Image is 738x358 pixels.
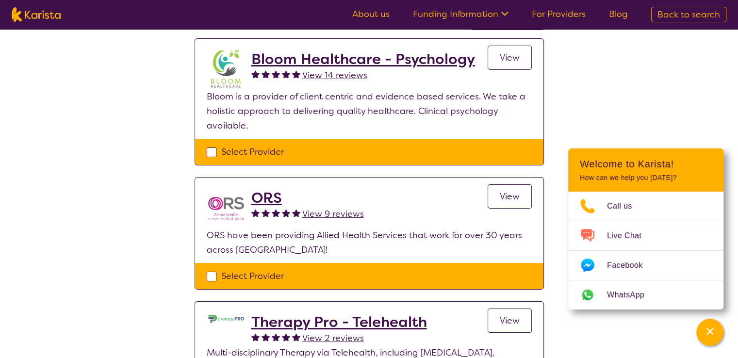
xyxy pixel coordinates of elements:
[262,70,270,78] img: fullstar
[568,192,723,309] ul: Choose channel
[12,7,61,22] img: Karista logo
[207,50,246,89] img: klsknef2cimwwz0wtkey.jpg
[292,333,300,341] img: fullstar
[607,228,653,243] span: Live Chat
[207,228,532,257] p: ORS have been providing Allied Health Services that work for over 30 years across [GEOGRAPHIC_DATA]!
[207,89,532,133] p: Bloom is a provider of client centric and evidence based services. We take a holistic approach to...
[251,333,260,341] img: fullstar
[696,319,723,346] button: Channel Menu
[488,309,532,333] a: View
[607,258,654,273] span: Facebook
[251,209,260,217] img: fullstar
[580,158,712,170] h2: Welcome to Karista!
[302,331,364,345] a: View 2 reviews
[251,70,260,78] img: fullstar
[352,8,390,20] a: About us
[282,209,290,217] img: fullstar
[609,8,628,20] a: Blog
[500,315,520,326] span: View
[302,207,364,221] a: View 9 reviews
[292,209,300,217] img: fullstar
[302,332,364,344] span: View 2 reviews
[282,333,290,341] img: fullstar
[568,280,723,309] a: Web link opens in a new tab.
[657,9,720,20] span: Back to search
[651,7,726,22] a: Back to search
[272,209,280,217] img: fullstar
[207,189,246,228] img: nspbnteb0roocrxnmwip.png
[302,208,364,220] span: View 9 reviews
[251,50,475,68] a: Bloom Healthcare - Psychology
[302,68,367,82] a: View 14 reviews
[262,333,270,341] img: fullstar
[302,69,367,81] span: View 14 reviews
[251,313,427,331] a: Therapy Pro - Telehealth
[568,148,723,309] div: Channel Menu
[488,46,532,70] a: View
[607,288,656,302] span: WhatsApp
[607,199,644,213] span: Call us
[262,209,270,217] img: fullstar
[580,174,712,182] p: How can we help you [DATE]?
[292,70,300,78] img: fullstar
[532,8,586,20] a: For Providers
[500,52,520,64] span: View
[272,333,280,341] img: fullstar
[488,184,532,209] a: View
[282,70,290,78] img: fullstar
[500,191,520,202] span: View
[413,8,508,20] a: Funding Information
[272,70,280,78] img: fullstar
[251,189,364,207] a: ORS
[207,313,246,324] img: lehxprcbtunjcwin5sb4.jpg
